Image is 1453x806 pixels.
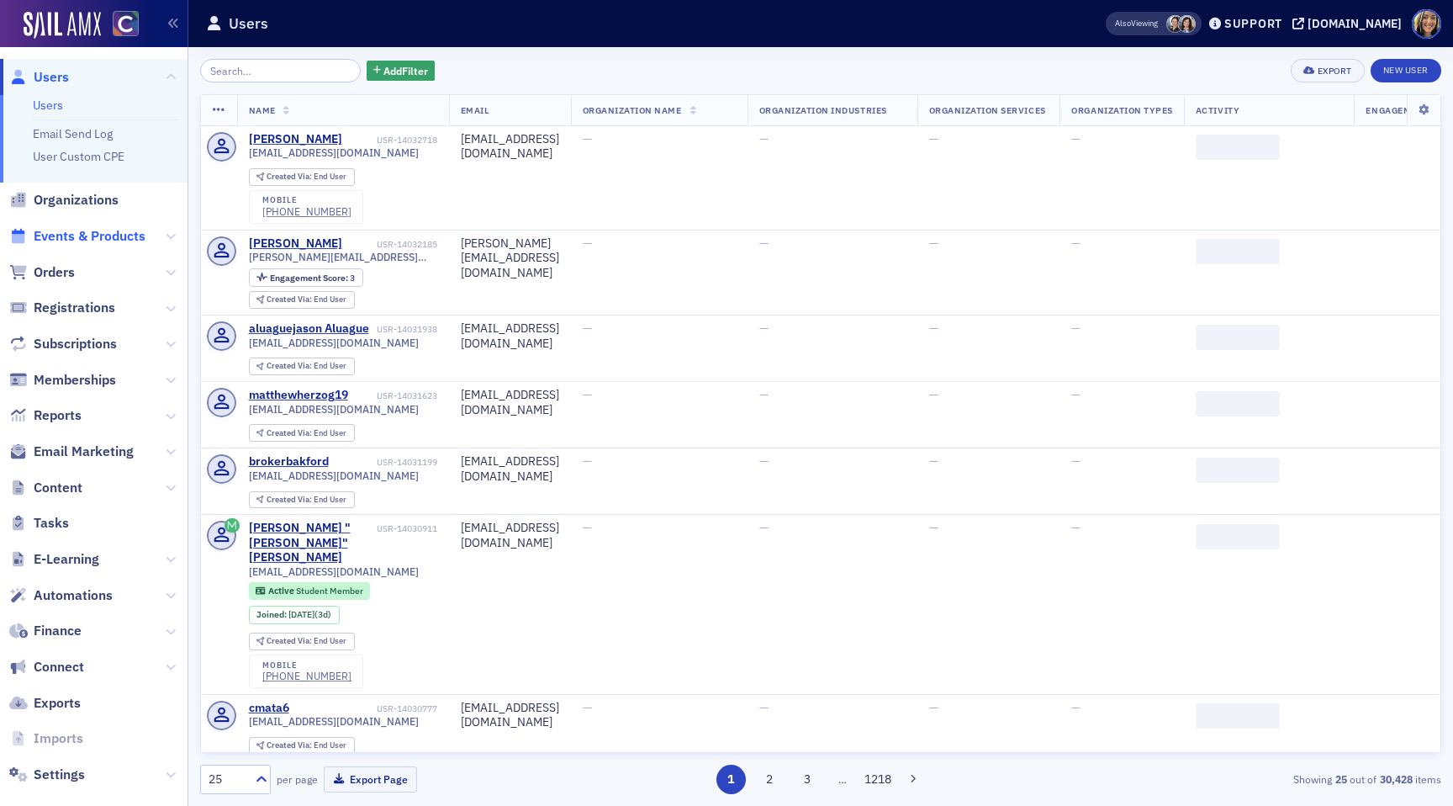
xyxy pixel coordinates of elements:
[267,427,314,438] span: Created Via :
[113,11,139,37] img: SailAMX
[34,191,119,209] span: Organizations
[34,694,81,713] span: Exports
[267,172,346,182] div: End User
[1318,66,1352,76] div: Export
[1196,391,1280,416] span: ‌
[754,765,784,794] button: 2
[262,195,351,205] div: mobile
[270,272,350,284] span: Engagement Score :
[262,205,351,218] a: [PHONE_NUMBER]
[1291,59,1364,82] button: Export
[249,337,419,349] span: [EMAIL_ADDRESS][DOMAIN_NAME]
[33,98,63,113] a: Users
[267,362,346,371] div: End User
[249,737,355,755] div: Created Via: End User
[9,443,134,461] a: Email Marketing
[1371,59,1441,82] a: New User
[372,324,437,335] div: USR-14031938
[267,741,346,750] div: End User
[759,453,769,469] span: —
[34,227,145,246] span: Events & Products
[200,59,361,82] input: Search…
[34,514,69,533] span: Tasks
[929,387,938,402] span: —
[34,658,84,676] span: Connect
[249,146,419,159] span: [EMAIL_ADDRESS][DOMAIN_NAME]
[1178,15,1196,33] span: Stacy Svendsen
[249,469,419,482] span: [EMAIL_ADDRESS][DOMAIN_NAME]
[267,635,314,646] span: Created Via :
[9,658,84,676] a: Connect
[262,670,351,682] a: [PHONE_NUMBER]
[345,135,437,146] div: USR-14032718
[249,291,355,309] div: Created Via: End User
[929,700,938,715] span: —
[256,609,288,620] span: Joined :
[249,454,329,469] a: brokerbakford
[1196,524,1280,549] span: ‌
[249,132,342,147] a: [PERSON_NAME]
[864,765,893,794] button: 1218
[793,765,822,794] button: 3
[249,168,355,186] div: Created Via: End User
[9,371,116,390] a: Memberships
[34,622,82,640] span: Finance
[461,321,559,351] div: [EMAIL_ADDRESS][DOMAIN_NAME]
[249,565,419,578] span: [EMAIL_ADDRESS][DOMAIN_NAME]
[461,454,559,484] div: [EMAIL_ADDRESS][DOMAIN_NAME]
[24,12,101,39] a: SailAMX
[929,104,1046,116] span: Organization Services
[101,11,139,40] a: View Homepage
[461,521,559,550] div: [EMAIL_ADDRESS][DOMAIN_NAME]
[1071,387,1081,402] span: —
[267,294,314,305] span: Created Via :
[583,104,682,116] span: Organization Name
[34,479,82,497] span: Content
[461,701,559,730] div: [EMAIL_ADDRESS][DOMAIN_NAME]
[277,772,318,787] label: per page
[759,387,769,402] span: —
[716,765,746,794] button: 1
[929,131,938,146] span: —
[1412,9,1441,39] span: Profile
[1292,18,1408,29] button: [DOMAIN_NAME]
[34,550,99,569] span: E-Learning
[249,251,437,263] span: [PERSON_NAME][EMAIL_ADDRESS][DOMAIN_NAME]
[249,268,363,287] div: Engagement Score: 3
[9,479,82,497] a: Content
[583,131,592,146] span: —
[9,729,83,748] a: Imports
[583,520,592,535] span: —
[34,371,116,390] span: Memberships
[759,321,769,336] span: —
[759,131,769,146] span: —
[331,457,437,468] div: USR-14031199
[249,358,355,375] div: Created Via: End User
[267,637,346,646] div: End User
[267,740,314,750] span: Created Via :
[249,321,369,337] a: aluaguejason Aluague
[249,424,355,442] div: Created Via: End User
[929,520,938,535] span: —
[9,550,99,569] a: E-Learning
[345,239,437,250] div: USR-14032185
[249,582,371,599] div: Active: Active: Student Member
[229,13,268,34] h1: Users
[1376,772,1415,787] strong: 30,428
[9,694,81,713] a: Exports
[249,236,342,252] a: [PERSON_NAME]
[9,68,69,87] a: Users
[267,429,346,438] div: End User
[9,766,85,784] a: Settings
[249,606,340,624] div: Joined: 2025-09-19 00:00:00
[583,387,592,402] span: —
[249,104,276,116] span: Name
[831,772,854,787] span: …
[267,496,346,505] div: End User
[351,390,437,401] div: USR-14031623
[34,586,113,605] span: Automations
[759,520,769,535] span: —
[759,104,887,116] span: Organization Industries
